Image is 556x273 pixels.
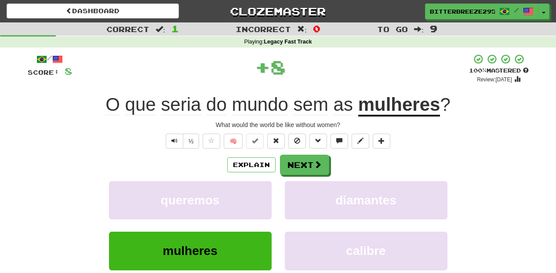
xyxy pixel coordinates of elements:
u: mulheres [358,94,440,116]
a: Clozemaster [192,4,364,19]
span: calibre [346,244,385,258]
span: : [297,25,307,33]
span: queremos [161,193,220,207]
button: Add to collection (alt+a) [373,134,390,149]
span: diamantes [335,193,396,207]
button: Ignore sentence (alt+i) [288,134,306,149]
span: seria [161,94,201,115]
span: 8 [270,56,286,78]
div: What would the world be like without women? [28,120,529,129]
span: 100 % [469,67,487,74]
span: To go [377,25,408,33]
button: 🧠 [224,134,243,149]
span: Correct [106,25,149,33]
button: Play sentence audio (ctl+space) [166,134,183,149]
button: ½ [183,134,200,149]
button: Grammar (alt+g) [309,134,327,149]
span: / [514,7,519,13]
button: Favorite sentence (alt+f) [203,134,220,149]
span: ? [440,94,450,115]
span: 0 [313,23,320,34]
span: sem [294,94,328,115]
span: mulheres [163,244,218,258]
button: Reset to 0% Mastered (alt+r) [267,134,285,149]
span: : [156,25,165,33]
span: : [414,25,424,33]
button: Discuss sentence (alt+u) [331,134,348,149]
span: 1 [171,23,179,34]
strong: Legacy Fast Track [264,39,312,45]
span: O [105,94,120,115]
a: BitterBreeze2956 / [425,4,538,19]
button: Edit sentence (alt+d) [352,134,369,149]
a: Dashboard [7,4,179,18]
span: Score: [28,69,59,76]
span: que [125,94,156,115]
span: + [255,54,270,80]
span: as [334,94,353,115]
span: 8 [65,66,72,76]
span: mundo [232,94,288,115]
span: 9 [430,23,437,34]
button: Set this sentence to 100% Mastered (alt+m) [246,134,264,149]
small: Review: [DATE] [477,76,512,83]
div: Mastered [469,67,529,75]
button: queremos [109,181,272,219]
button: Next [280,155,329,175]
span: BitterBreeze2956 [430,7,495,15]
button: Explain [227,157,276,172]
div: Text-to-speech controls [164,134,200,149]
span: Incorrect [236,25,291,33]
button: diamantes [285,181,447,219]
div: / [28,54,72,65]
span: do [206,94,227,115]
button: mulheres [109,232,272,270]
button: calibre [285,232,447,270]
